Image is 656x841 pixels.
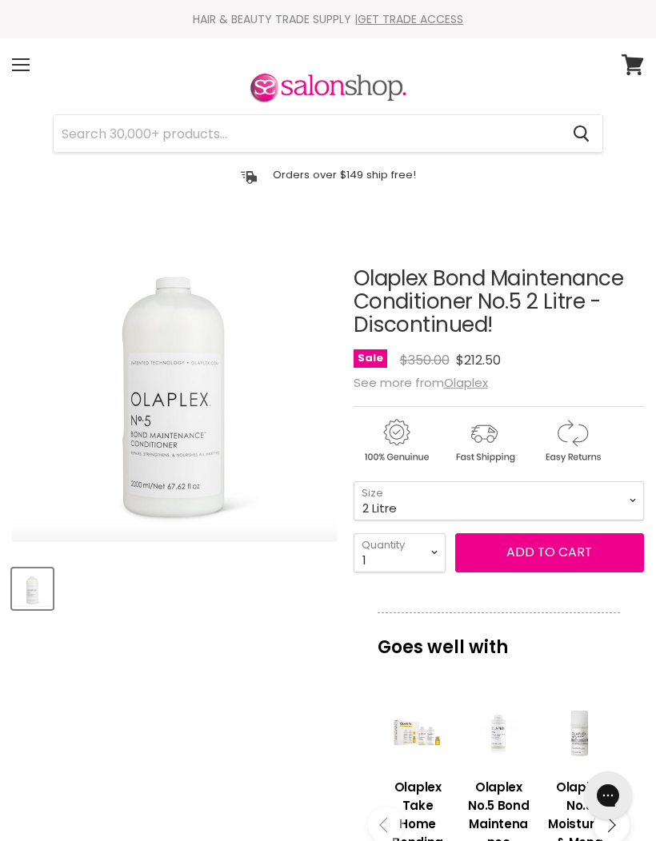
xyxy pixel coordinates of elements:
[12,568,53,609] button: Olaplex Bond Maintenance Conditioner No.5 2 Litre - Discontinued!
[354,417,438,465] img: genuine.gif
[506,543,592,561] span: Add to cart
[12,227,338,552] div: Olaplex Bond Maintenance Conditioner No.5 2 Litre - Discontinued! image. Click or Scroll to Zoom.
[378,612,620,665] p: Goes well with
[358,11,463,27] a: GET TRADE ACCESS
[530,417,614,465] img: returns.gif
[53,114,603,153] form: Product
[354,374,488,391] span: See more from
[444,374,488,391] a: Olaplex
[354,349,387,368] span: Sale
[54,115,560,152] input: Search
[456,351,501,369] span: $212.50
[10,564,340,609] div: Product thumbnails
[455,533,644,572] button: Add to cart
[354,267,644,337] h1: Olaplex Bond Maintenance Conditioner No.5 2 Litre - Discontinued!
[547,701,612,766] a: View product:Olaplex No.5 Moisturize & Mend Leave in Treatment
[560,115,602,152] button: Search
[466,701,531,766] a: View product:Olaplex No.5 Bond Maintenance Conditioner
[386,701,450,766] a: View product:Olaplex Take Home Bonding Oil Pack
[273,168,416,181] p: Orders over $149 ship free!
[14,572,51,607] img: Olaplex Bond Maintenance Conditioner No.5 2 Litre - Discontinued!
[576,766,640,825] iframe: Gorgias live chat messenger
[442,417,526,465] img: shipping.gif
[354,533,446,572] select: Quantity
[400,351,450,369] span: $350.00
